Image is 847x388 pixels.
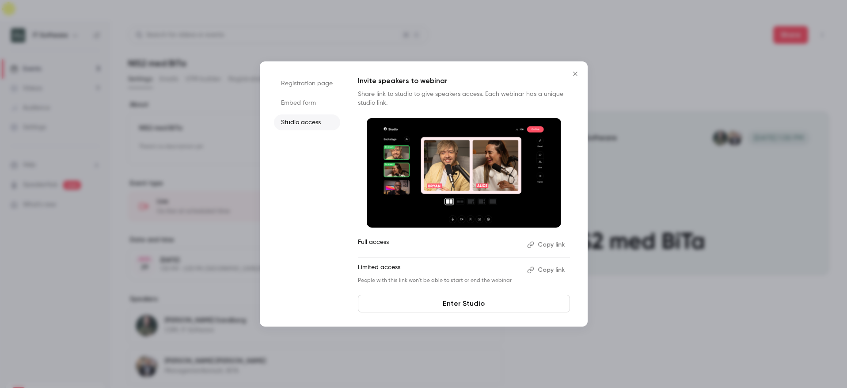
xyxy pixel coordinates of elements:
li: Registration page [274,76,340,91]
li: Studio access [274,114,340,130]
button: Close [566,65,584,83]
button: Copy link [524,263,570,277]
p: Share link to studio to give speakers access. Each webinar has a unique studio link. [358,90,570,107]
p: Limited access [358,263,520,277]
li: Embed form [274,95,340,111]
a: Enter Studio [358,295,570,312]
p: People with this link won't be able to start or end the webinar [358,277,520,284]
p: Full access [358,238,520,252]
p: Invite speakers to webinar [358,76,570,86]
img: Invite speakers to webinar [367,118,561,228]
button: Copy link [524,238,570,252]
